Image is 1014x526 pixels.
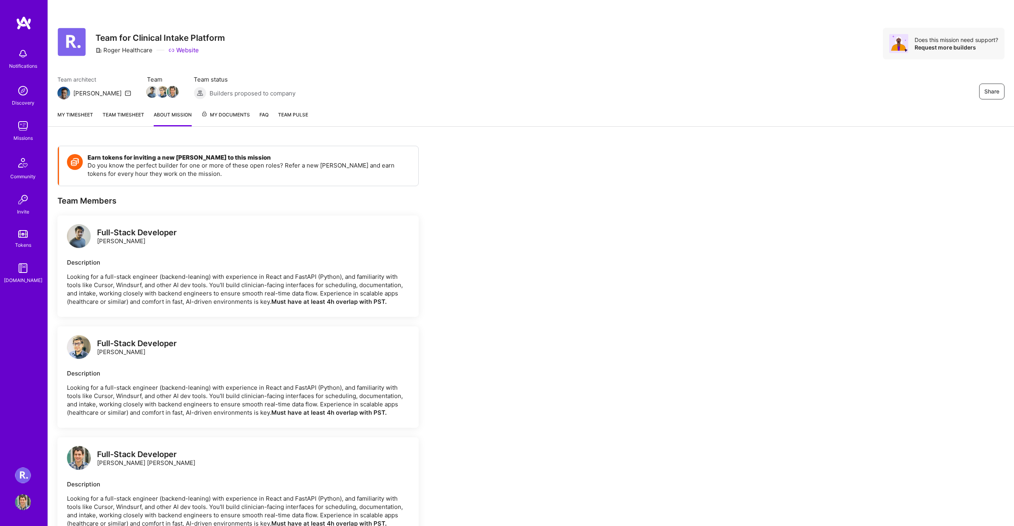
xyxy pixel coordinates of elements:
div: [PERSON_NAME] [73,89,122,97]
img: logo [67,224,91,248]
span: Share [984,88,999,95]
div: Team Members [57,196,419,206]
img: Roger Healthcare: Team for Clinical Intake Platform [15,467,31,483]
div: Full-Stack Developer [97,450,195,459]
div: Tokens [15,241,31,249]
p: Do you know the perfect builder for one or more of these open roles? Refer a new [PERSON_NAME] an... [88,161,410,178]
div: Missions [13,134,33,142]
img: Team Member Avatar [167,86,179,98]
img: Avatar [889,34,908,53]
a: Team Pulse [278,111,308,126]
button: Share [979,84,1004,99]
span: Team status [194,75,295,84]
img: Team Member Avatar [156,86,168,98]
a: Roger Healthcare: Team for Clinical Intake Platform [13,467,33,483]
div: [PERSON_NAME] [PERSON_NAME] [97,450,195,467]
img: Company Logo [57,28,86,56]
a: logo [67,335,91,361]
img: Team Architect [57,87,70,99]
span: Team architect [57,75,131,84]
div: [DOMAIN_NAME] [4,276,42,284]
span: My Documents [201,111,250,119]
div: Full-Stack Developer [97,339,177,348]
img: guide book [15,260,31,276]
h4: Earn tokens for inviting a new [PERSON_NAME] to this mission [88,154,410,161]
img: User Avatar [15,494,31,510]
a: Team Member Avatar [147,85,157,99]
div: Notifications [9,62,37,70]
div: Description [67,258,409,267]
div: Does this mission need support? [915,36,998,44]
a: My timesheet [57,111,93,126]
img: teamwork [15,118,31,134]
div: Request more builders [915,44,998,51]
a: My Documents [201,111,250,126]
img: bell [15,46,31,62]
p: Looking for a full-stack engineer (backend-leaning) with experience in React and FastAPI (Python)... [67,273,409,306]
span: Builders proposed to company [210,89,295,97]
span: Team Pulse [278,112,308,118]
div: Community [10,172,36,181]
div: Description [67,480,409,488]
a: FAQ [259,111,269,126]
i: icon CompanyGray [95,47,102,53]
img: logo [67,335,91,359]
div: Roger Healthcare [95,46,152,54]
img: Invite [15,192,31,208]
img: tokens [18,230,28,238]
img: Token icon [67,154,83,170]
div: Full-Stack Developer [97,229,177,237]
strong: Must have at least 4h overlap with PST. [271,409,387,416]
img: Team Member Avatar [146,86,158,98]
div: Invite [17,208,29,216]
img: logo [16,16,32,30]
a: logo [67,446,91,472]
img: Community [13,153,32,172]
div: Description [67,369,409,377]
div: [PERSON_NAME] [97,229,177,245]
div: [PERSON_NAME] [97,339,177,356]
strong: Must have at least 4h overlap with PST. [271,298,387,305]
a: logo [67,224,91,250]
img: logo [67,446,91,470]
a: User Avatar [13,494,33,510]
a: Team timesheet [103,111,144,126]
a: Team Member Avatar [157,85,168,99]
div: Discovery [12,99,34,107]
span: Team [147,75,178,84]
h3: Team for Clinical Intake Platform [95,33,225,43]
a: Team Member Avatar [168,85,178,99]
img: Builders proposed to company [194,87,206,99]
a: Website [168,46,199,54]
i: icon Mail [125,90,131,96]
p: Looking for a full-stack engineer (backend-leaning) with experience in React and FastAPI (Python)... [67,383,409,417]
img: discovery [15,83,31,99]
a: About Mission [154,111,192,126]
